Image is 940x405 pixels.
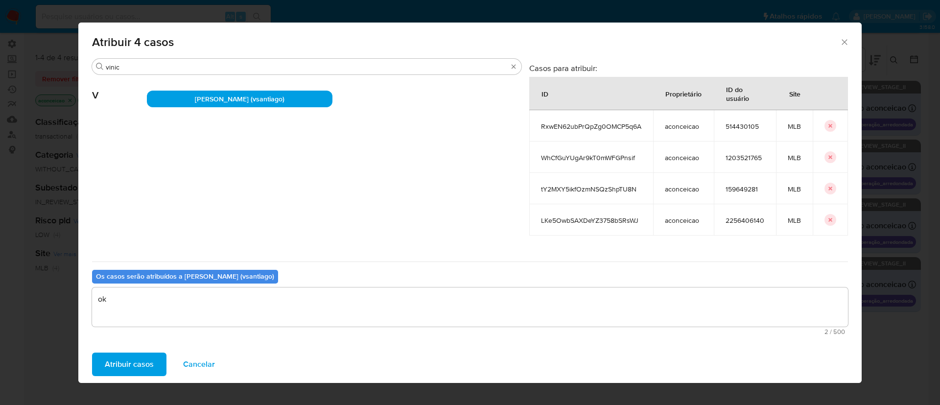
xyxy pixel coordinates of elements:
span: WhCfGuYUgAr9kT0mWFGPnsif [541,153,641,162]
span: Cancelar [183,354,215,375]
span: [PERSON_NAME] (vsantiago) [195,94,284,104]
div: ID do usuário [714,77,775,110]
button: icon-button [824,183,836,194]
h3: Casos para atribuir: [529,63,848,73]
span: aconceicao [665,153,702,162]
b: Os casos serão atribuídos a [PERSON_NAME] (vsantiago) [96,271,274,281]
span: aconceicao [665,216,702,225]
span: 514430105 [726,122,764,131]
span: MLB [788,185,801,193]
span: MLB [788,153,801,162]
button: Cancelar [170,353,228,376]
button: icon-button [824,214,836,226]
div: assign-modal [78,23,862,383]
span: aconceicao [665,185,702,193]
span: Atribuir casos [105,354,154,375]
input: Analista de pesquisa [106,63,508,71]
span: Máximo de 500 caracteres [95,329,845,335]
span: V [92,75,147,101]
div: [PERSON_NAME] (vsantiago) [147,91,332,107]
button: Atribuir casos [92,353,166,376]
span: 2256406140 [726,216,764,225]
textarea: ok [92,287,848,327]
span: LKe5OwbSAXDeYZ3758bSRsWJ [541,216,641,225]
span: MLB [788,122,801,131]
span: 1203521765 [726,153,764,162]
span: Atribuir 4 casos [92,36,840,48]
button: icon-button [824,120,836,132]
div: Site [777,82,812,105]
div: ID [530,82,560,105]
button: icon-button [824,151,836,163]
span: RxwEN62ubPrQpZg0OMCP5q6A [541,122,641,131]
div: Proprietário [654,82,713,105]
span: aconceicao [665,122,702,131]
span: MLB [788,216,801,225]
span: 159649281 [726,185,764,193]
button: Apagar busca [510,63,517,71]
button: Fechar a janela [840,37,848,46]
button: Procurar [96,63,104,71]
span: tY2MXY5ikfOzmNSQzShpTU8N [541,185,641,193]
